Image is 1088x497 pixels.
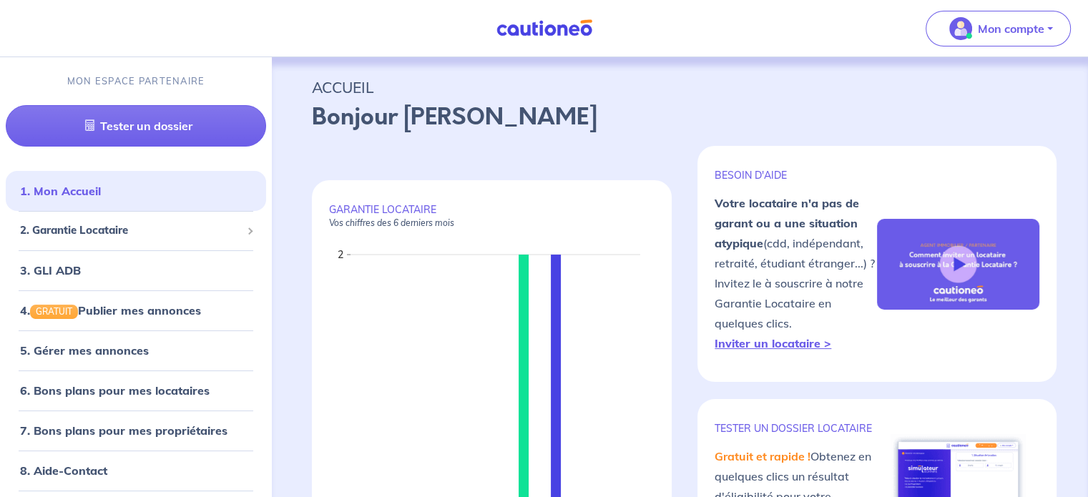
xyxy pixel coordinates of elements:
a: Inviter un locataire > [715,336,831,350]
p: GARANTIE LOCATAIRE [329,203,655,229]
a: 7. Bons plans pour mes propriétaires [20,423,227,438]
p: (cdd, indépendant, retraité, étudiant étranger...) ? Invitez le à souscrire à notre Garantie Loca... [715,193,877,353]
a: 1. Mon Accueil [20,184,101,198]
div: 8. Aide-Contact [6,456,266,485]
p: MON ESPACE PARTENAIRE [67,74,205,88]
p: BESOIN D'AIDE [715,169,877,182]
div: 7. Bons plans pour mes propriétaires [6,416,266,445]
span: 2. Garantie Locataire [20,222,241,239]
p: Bonjour [PERSON_NAME] [312,100,1048,134]
em: Vos chiffres des 6 derniers mois [329,217,454,228]
p: Mon compte [978,20,1044,37]
div: 3. GLI ADB [6,256,266,285]
a: 6. Bons plans pour mes locataires [20,383,210,398]
button: illu_account_valid_menu.svgMon compte [926,11,1071,46]
a: 5. Gérer mes annonces [20,343,149,358]
em: Gratuit et rapide ! [715,449,810,463]
p: TESTER un dossier locataire [715,422,877,435]
strong: Votre locataire n'a pas de garant ou a une situation atypique [715,196,859,250]
a: 3. GLI ADB [20,263,81,277]
div: 4.GRATUITPublier mes annonces [6,296,266,325]
img: Cautioneo [491,19,598,37]
div: 1. Mon Accueil [6,177,266,205]
div: 5. Gérer mes annonces [6,336,266,365]
text: 2 [338,248,343,261]
div: 6. Bons plans pour mes locataires [6,376,266,405]
img: illu_account_valid_menu.svg [949,17,972,40]
div: 2. Garantie Locataire [6,217,266,245]
a: 8. Aide-Contact [20,463,107,478]
a: 4.GRATUITPublier mes annonces [20,303,201,318]
img: video-gli-new-none.jpg [877,219,1039,310]
p: ACCUEIL [312,74,1048,100]
a: Tester un dossier [6,105,266,147]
